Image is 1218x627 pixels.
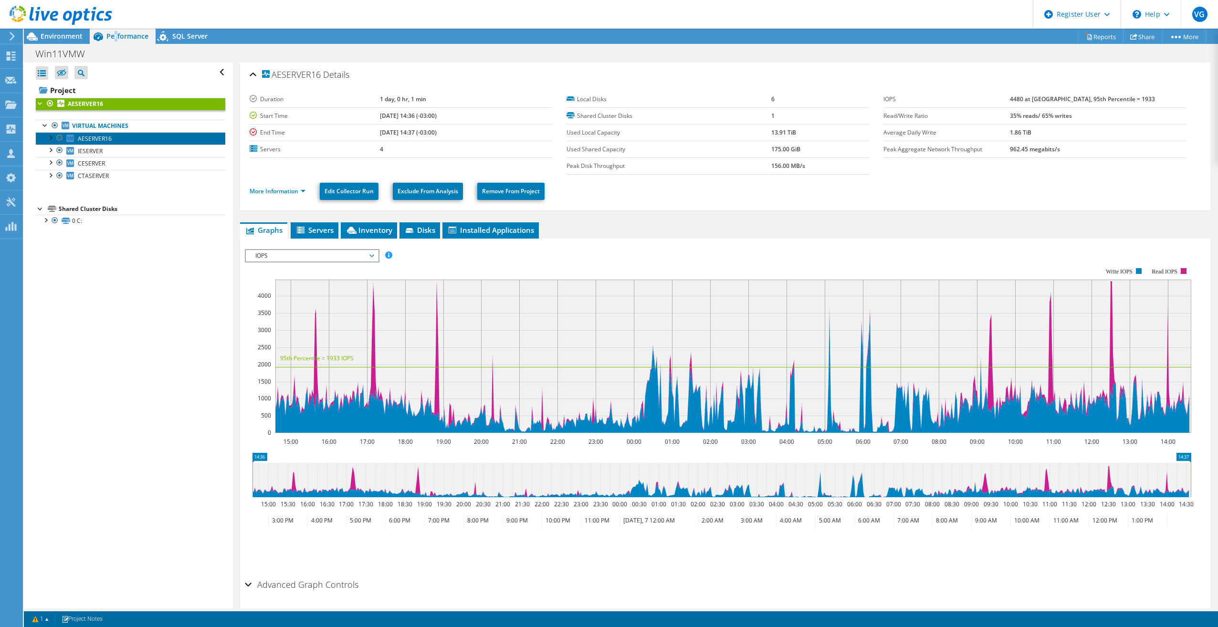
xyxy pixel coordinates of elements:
span: Inventory [346,225,392,235]
text: 00:30 [631,500,646,508]
text: 19:30 [436,500,451,508]
text: 23:30 [593,500,608,508]
text: 1000 [258,394,271,402]
a: Remove From Project [477,183,545,200]
span: Installed Applications [447,225,534,235]
label: End Time [250,128,380,137]
span: Disks [404,225,435,235]
a: Exclude From Analysis [393,183,463,200]
text: 02:00 [690,500,705,508]
text: 21:00 [495,500,510,508]
text: 22:30 [554,500,568,508]
text: 01:00 [664,438,679,446]
text: 11:00 [1042,500,1057,508]
text: 00:00 [626,438,641,446]
a: Project [36,83,225,98]
svg: \n [1133,10,1141,19]
h2: Advanced Graph Controls [245,575,358,594]
text: 22:00 [550,438,565,446]
text: 12:00 [1084,438,1099,446]
a: 1 [26,613,55,625]
text: 05:30 [827,500,842,508]
span: Performance [106,31,148,41]
text: 02:00 [703,438,717,446]
text: 04:00 [779,438,794,446]
text: 07:30 [905,500,920,508]
text: 18:00 [378,500,392,508]
a: AESERVER16 [36,132,225,145]
text: 04:00 [768,500,783,508]
a: AESERVER16 [36,98,225,110]
text: 10:00 [1003,500,1018,508]
text: 03:00 [741,438,756,446]
text: 20:00 [456,500,471,508]
text: 12:00 [1081,500,1096,508]
span: AESERVER16 [262,70,321,80]
text: 08:00 [924,500,939,508]
text: 04:30 [788,500,803,508]
a: Project Notes [55,613,109,625]
text: 3500 [258,309,271,317]
text: 16:30 [319,500,334,508]
text: 03:00 [729,500,744,508]
text: 4000 [258,292,271,300]
text: 15:00 [261,500,275,508]
text: 19:00 [417,500,431,508]
b: 6 [771,95,775,103]
a: 0 C: [36,215,225,227]
b: 1 [771,112,775,120]
text: 15:30 [280,500,295,508]
text: 19:00 [436,438,451,446]
text: 09:00 [969,438,984,446]
text: 18:00 [398,438,412,446]
span: CESERVER [78,159,105,167]
text: 23:00 [588,438,603,446]
a: IESERVER [36,145,225,157]
text: 08:00 [931,438,946,446]
label: Start Time [250,111,380,121]
text: 16:00 [300,500,315,508]
text: 2000 [258,360,271,368]
b: [DATE] 14:36 (-03:00) [380,112,437,120]
text: 01:00 [651,500,666,508]
label: Average Daily Write [883,128,1009,137]
b: 175.00 GiB [771,145,800,153]
text: 00:00 [612,500,627,508]
label: Shared Cluster Disks [567,111,771,121]
text: 14:00 [1160,438,1175,446]
span: Details [323,69,349,80]
text: 03:30 [749,500,764,508]
text: 01:30 [671,500,685,508]
span: SQL Server [172,31,208,41]
text: 13:00 [1120,500,1135,508]
div: Shared Cluster Disks [59,203,225,215]
text: 14:30 [1178,500,1193,508]
text: 02:30 [710,500,724,508]
text: 06:00 [847,500,861,508]
text: 07:00 [886,500,901,508]
a: More [1162,29,1206,44]
text: 06:30 [866,500,881,508]
text: 18:30 [397,500,412,508]
text: 07:00 [893,438,908,446]
text: 21:30 [514,500,529,508]
text: 12:30 [1101,500,1115,508]
text: 08:30 [944,500,959,508]
a: CESERVER [36,157,225,169]
text: 1500 [258,377,271,386]
a: More Information [250,187,305,195]
text: 16:00 [321,438,336,446]
text: 95th Percentile = 1933 IOPS [280,354,354,362]
text: 13:30 [1140,500,1155,508]
a: Share [1123,29,1162,44]
b: 4 [380,145,383,153]
text: 0 [268,428,271,437]
text: Read IOPS [1152,268,1177,275]
text: 20:00 [473,438,488,446]
text: 2500 [258,343,271,351]
label: IOPS [883,94,1009,104]
text: 05:00 [808,500,822,508]
text: 05:00 [817,438,832,446]
b: 4480 at [GEOGRAPHIC_DATA], 95th Percentile = 1933 [1010,95,1155,103]
label: Used Local Capacity [567,128,771,137]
